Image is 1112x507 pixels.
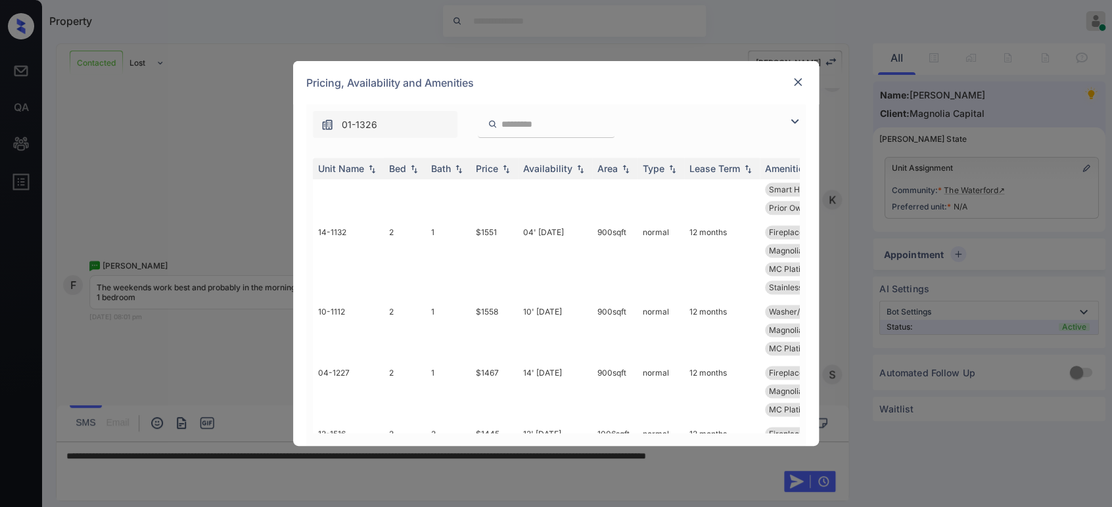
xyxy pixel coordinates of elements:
[488,118,498,130] img: icon-zuma
[342,118,377,132] span: 01-1326
[384,422,426,464] td: 2
[471,220,518,299] td: $1551
[684,299,760,361] td: 12 months
[637,220,684,299] td: normal
[787,114,802,129] img: icon-zuma
[452,164,465,173] img: sorting
[769,264,836,274] span: MC Platinum Flo...
[741,164,754,173] img: sorting
[384,159,426,220] td: 2
[518,159,592,220] td: 02' [DATE]
[791,76,804,89] img: close
[769,227,804,237] span: Fireplace
[592,299,637,361] td: 900 sqft
[407,164,421,173] img: sorting
[471,361,518,422] td: $1467
[321,118,334,131] img: icon-zuma
[769,246,831,255] span: Magnolia - Plat...
[313,361,384,422] td: 04-1227
[769,185,843,194] span: Smart Home Enab...
[769,307,840,317] span: Washer/Dryer Up...
[769,405,836,414] span: MC Platinum Flo...
[592,220,637,299] td: 900 sqft
[684,361,760,422] td: 12 months
[597,163,618,174] div: Area
[769,429,804,439] span: Fireplace
[574,164,587,173] img: sorting
[293,61,819,104] div: Pricing, Availability and Amenities
[637,159,684,220] td: normal
[518,361,592,422] td: 14' [DATE]
[769,203,837,213] span: Prior Owner Ren...
[684,159,760,220] td: 12 months
[592,361,637,422] td: 900 sqft
[769,282,828,292] span: Stainless steel...
[592,159,637,220] td: 900 sqft
[426,159,471,220] td: 1
[765,163,809,174] div: Amenities
[431,163,451,174] div: Bath
[592,422,637,464] td: 1006 sqft
[384,299,426,361] td: 2
[637,422,684,464] td: normal
[637,299,684,361] td: normal
[384,220,426,299] td: 2
[313,422,384,464] td: 12-1516
[769,343,836,353] span: MC Platinum Flo...
[476,163,498,174] div: Price
[389,163,406,174] div: Bed
[499,164,513,173] img: sorting
[365,164,379,173] img: sorting
[666,164,679,173] img: sorting
[384,361,426,422] td: 2
[769,386,831,396] span: Magnolia - Plat...
[684,220,760,299] td: 12 months
[523,163,572,174] div: Availability
[426,422,471,464] td: 2
[313,220,384,299] td: 14-1132
[426,299,471,361] td: 1
[643,163,664,174] div: Type
[313,299,384,361] td: 10-1112
[313,159,384,220] td: 13-1414
[471,422,518,464] td: $1445
[769,325,831,335] span: Magnolia - Plat...
[518,422,592,464] td: 12' [DATE]
[426,361,471,422] td: 1
[426,220,471,299] td: 1
[518,299,592,361] td: 10' [DATE]
[689,163,740,174] div: Lease Term
[637,361,684,422] td: normal
[471,159,518,220] td: $1415
[619,164,632,173] img: sorting
[684,422,760,464] td: 12 months
[471,299,518,361] td: $1558
[769,368,804,378] span: Fireplace
[518,220,592,299] td: 04' [DATE]
[318,163,364,174] div: Unit Name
